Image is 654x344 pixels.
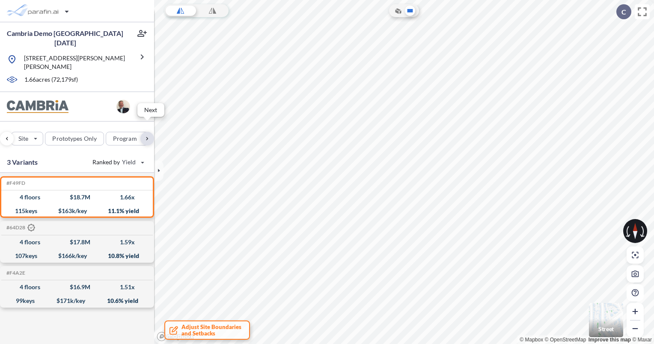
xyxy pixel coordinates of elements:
h5: #F49FD [5,180,25,186]
p: Prototypes Only [52,134,97,143]
a: Mapbox homepage [157,332,194,341]
a: Maxar [632,337,652,343]
img: user logo [116,100,130,113]
button: Switcher ImageStreet [589,303,623,337]
img: Switcher Image [589,303,623,337]
button: Site Plan [405,6,415,16]
p: Program [113,134,137,143]
img: BrandImage [7,100,68,113]
a: Mapbox [520,337,543,343]
button: Prototypes Only [45,132,104,145]
p: Cambria Demo [GEOGRAPHIC_DATA] [DATE] [7,29,123,47]
p: C [621,8,626,16]
button: Program [106,132,152,145]
h5: #64D28 [5,224,35,232]
a: OpenStreetMap [545,337,586,343]
p: Site [18,134,28,143]
p: 3 Variants [7,157,38,167]
button: Adjust Site Boundariesand Setbacks [164,320,250,340]
a: Improve this map [589,337,631,343]
span: Yield [122,158,136,166]
button: Site [11,132,43,145]
h5: #F4A2E [5,270,25,276]
button: Aerial View [393,6,403,16]
p: Next [144,107,158,113]
button: Ranked by Yield [86,155,150,169]
p: 1.66 acres ( 72,179 sf) [24,75,78,85]
p: Street [598,326,614,332]
p: [STREET_ADDRESS][PERSON_NAME][PERSON_NAME] [24,54,134,71]
span: Adjust Site Boundaries and Setbacks [181,324,241,337]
